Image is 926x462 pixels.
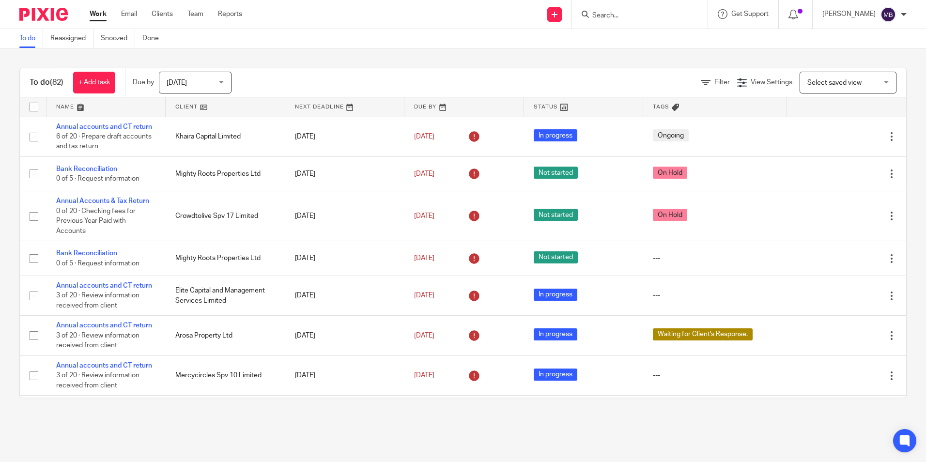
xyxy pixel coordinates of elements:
[56,166,117,172] a: Bank Reconciliation
[534,369,577,381] span: In progress
[534,129,577,141] span: In progress
[152,9,173,19] a: Clients
[50,78,63,86] span: (82)
[880,7,896,22] img: svg%3E
[807,79,862,86] span: Select saved view
[714,79,730,86] span: Filter
[731,11,769,17] span: Get Support
[534,251,578,263] span: Not started
[56,175,139,182] span: 0 of 5 · Request information
[591,12,679,20] input: Search
[166,355,285,395] td: Mercycircles Spv 10 Limited
[56,250,117,257] a: Bank Reconciliation
[653,328,753,340] span: Waiting for Client's Response.
[56,208,136,234] span: 0 of 20 · Checking fees for Previous Year Paid with Accounts
[414,292,434,299] span: [DATE]
[534,289,577,301] span: In progress
[166,117,285,156] td: Khaira Capital Limited
[167,79,187,86] span: [DATE]
[534,209,578,221] span: Not started
[56,332,139,349] span: 3 of 20 · Review information received from client
[166,156,285,191] td: Mighty Roots Properties Ltd
[653,209,687,221] span: On Hold
[414,170,434,177] span: [DATE]
[653,253,777,263] div: ---
[285,191,404,241] td: [DATE]
[285,316,404,355] td: [DATE]
[56,123,152,130] a: Annual accounts and CT return
[166,276,285,315] td: Elite Capital and Management Services Limited
[56,260,139,267] span: 0 of 5 · Request information
[19,29,43,48] a: To do
[56,133,152,150] span: 6 of 20 · Prepare draft accounts and tax return
[187,9,203,19] a: Team
[218,9,242,19] a: Reports
[534,167,578,179] span: Not started
[56,322,152,329] a: Annual accounts and CT return
[133,77,154,87] p: Due by
[653,291,777,300] div: ---
[19,8,68,21] img: Pixie
[30,77,63,88] h1: To do
[166,396,285,435] td: Edusmart International Limited
[414,255,434,262] span: [DATE]
[285,117,404,156] td: [DATE]
[414,133,434,140] span: [DATE]
[653,370,777,380] div: ---
[285,396,404,435] td: [DATE]
[56,362,152,369] a: Annual accounts and CT return
[653,167,687,179] span: On Hold
[56,292,139,309] span: 3 of 20 · Review information received from client
[822,9,876,19] p: [PERSON_NAME]
[534,328,577,340] span: In progress
[166,316,285,355] td: Arosa Property Ltd
[285,156,404,191] td: [DATE]
[166,191,285,241] td: Crowdtolive Spv 17 Limited
[73,72,115,93] a: + Add task
[101,29,135,48] a: Snoozed
[653,129,689,141] span: Ongoing
[56,372,139,389] span: 3 of 20 · Review information received from client
[414,372,434,379] span: [DATE]
[90,9,107,19] a: Work
[285,276,404,315] td: [DATE]
[142,29,166,48] a: Done
[50,29,93,48] a: Reassigned
[285,241,404,276] td: [DATE]
[751,79,792,86] span: View Settings
[166,241,285,276] td: Mighty Roots Properties Ltd
[414,213,434,219] span: [DATE]
[414,332,434,339] span: [DATE]
[121,9,137,19] a: Email
[56,282,152,289] a: Annual accounts and CT return
[56,198,149,204] a: Annual Accounts & Tax Return
[653,104,669,109] span: Tags
[285,355,404,395] td: [DATE]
